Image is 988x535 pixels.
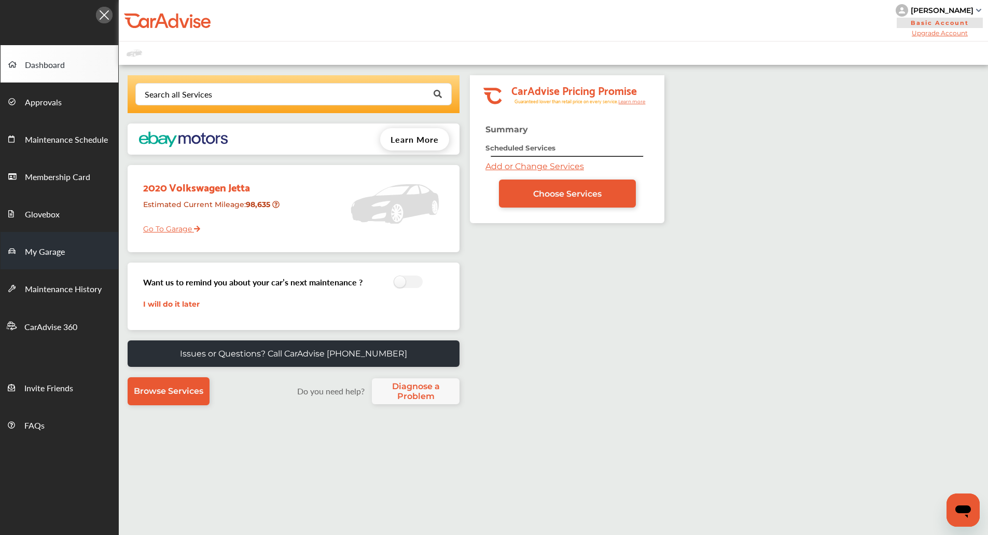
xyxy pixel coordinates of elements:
[514,98,618,105] tspan: Guaranteed lower than retail price on every service.
[1,83,118,120] a: Approvals
[485,125,528,134] strong: Summary
[947,493,980,527] iframe: Button to launch messaging window
[143,276,363,288] h3: Want us to remind you about your car’s next maintenance ?
[292,385,369,397] label: Do you need help?
[180,349,407,359] p: Issues or Questions? Call CarAdvise [PHONE_NUMBER]
[143,299,200,309] a: I will do it later
[1,157,118,195] a: Membership Card
[896,4,908,17] img: knH8PDtVvWoAbQRylUukY18CTiRevjo20fAtgn5MLBQj4uumYvk2MzTtcAIzfGAtb1XOLVMAvhLuqoNAbL4reqehy0jehNKdM...
[618,99,646,104] tspan: Learn more
[25,59,65,72] span: Dashboard
[377,381,454,401] span: Diagnose a Problem
[24,321,77,334] span: CarAdvise 360
[1,195,118,232] a: Glovebox
[896,29,984,37] span: Upgrade Account
[499,180,636,208] a: Choose Services
[1,232,118,269] a: My Garage
[25,208,60,222] span: Glovebox
[1,45,118,83] a: Dashboard
[25,245,65,259] span: My Garage
[145,90,212,99] div: Search all Services
[511,80,637,99] tspan: CarAdvise Pricing Promise
[911,6,973,15] div: [PERSON_NAME]
[135,170,287,196] div: 2020 Volkswagen Jetta
[897,18,983,28] span: Basic Account
[128,377,210,405] a: Browse Services
[372,378,460,404] a: Diagnose a Problem
[1,269,118,307] a: Maintenance History
[25,96,62,109] span: Approvals
[1,120,118,157] a: Maintenance Schedule
[351,170,439,238] img: placeholder_car.5a1ece94.svg
[128,340,460,367] a: Issues or Questions? Call CarAdvise [PHONE_NUMBER]
[134,386,203,396] span: Browse Services
[976,9,981,12] img: sCxJUJ+qAmfqhQGDUl18vwLg4ZYJ6CxN7XmbOMBAAAAAElFTkSuQmCC
[246,200,272,209] strong: 98,635
[533,189,602,199] span: Choose Services
[127,47,142,60] img: placeholder_car.fcab19be.svg
[24,419,45,433] span: FAQs
[485,144,555,152] strong: Scheduled Services
[485,161,584,171] a: Add or Change Services
[24,382,73,395] span: Invite Friends
[135,196,287,222] div: Estimated Current Mileage :
[391,133,439,145] span: Learn More
[96,7,113,23] img: Icon.5fd9dcc7.svg
[135,216,200,236] a: Go To Garage
[25,283,102,296] span: Maintenance History
[25,133,108,147] span: Maintenance Schedule
[25,171,90,184] span: Membership Card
